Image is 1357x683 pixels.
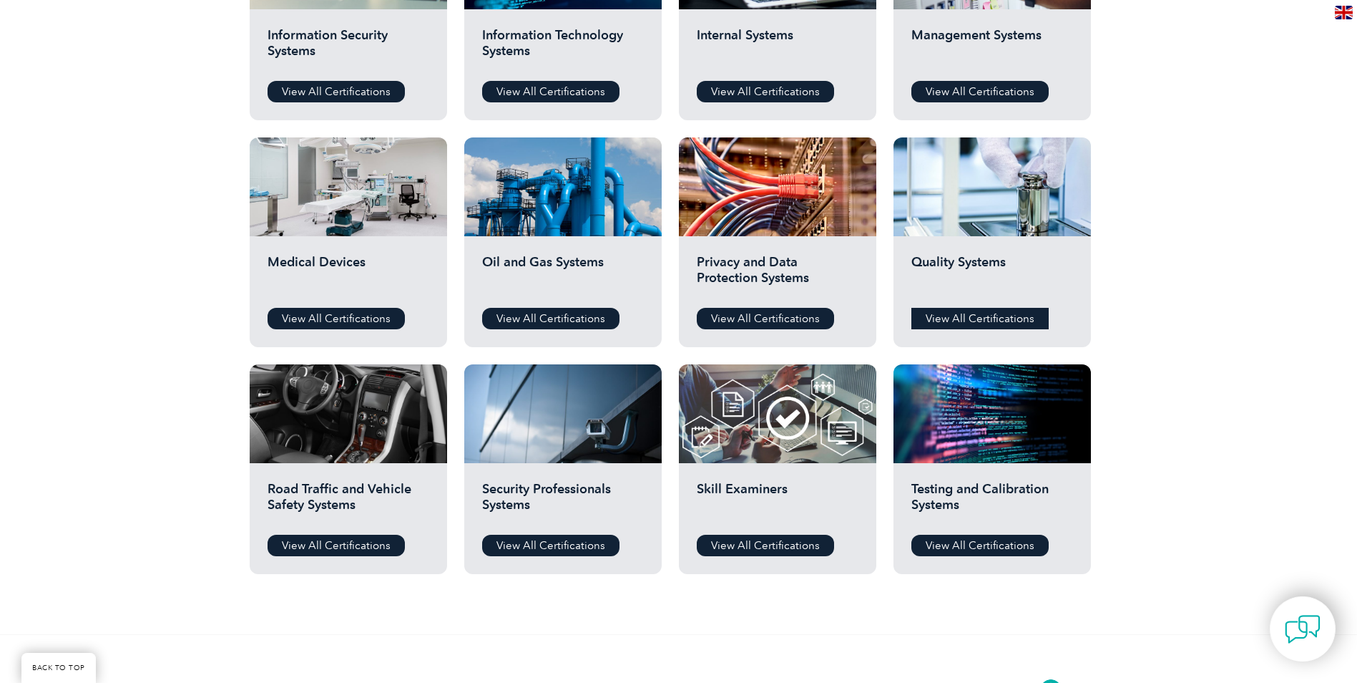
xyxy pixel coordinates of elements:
a: View All Certifications [697,535,834,556]
a: View All Certifications [482,308,619,329]
a: View All Certifications [911,308,1049,329]
h2: Internal Systems [697,27,858,70]
a: View All Certifications [697,308,834,329]
img: contact-chat.png [1285,611,1321,647]
h2: Management Systems [911,27,1073,70]
h2: Oil and Gas Systems [482,254,644,297]
a: View All Certifications [911,81,1049,102]
a: View All Certifications [268,81,405,102]
a: View All Certifications [268,308,405,329]
h2: Medical Devices [268,254,429,297]
a: View All Certifications [482,81,619,102]
a: BACK TO TOP [21,653,96,683]
h2: Quality Systems [911,254,1073,297]
a: View All Certifications [911,535,1049,556]
h2: Testing and Calibration Systems [911,481,1073,524]
h2: Information Technology Systems [482,27,644,70]
h2: Skill Examiners [697,481,858,524]
h2: Information Security Systems [268,27,429,70]
img: en [1335,6,1353,19]
h2: Road Traffic and Vehicle Safety Systems [268,481,429,524]
a: View All Certifications [268,535,405,556]
h2: Security Professionals Systems [482,481,644,524]
a: View All Certifications [697,81,834,102]
a: View All Certifications [482,535,619,556]
h2: Privacy and Data Protection Systems [697,254,858,297]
